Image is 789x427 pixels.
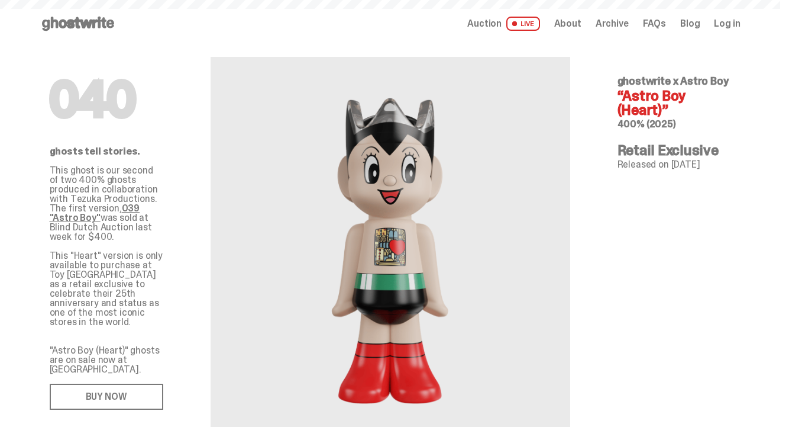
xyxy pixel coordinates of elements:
[617,89,731,117] h4: “Astro Boy (Heart)”
[680,19,700,28] a: Blog
[596,19,629,28] a: Archive
[554,19,581,28] a: About
[50,166,163,410] p: This ghost is our second of two 400% ghosts produced in collaboration with Tezuka Productions. Th...
[50,147,163,156] p: ghosts tell stories.
[50,384,163,410] a: BUY NOW
[467,17,539,31] a: Auction LIVE
[617,74,729,88] span: ghostwrite x Astro Boy
[617,143,731,158] h4: Retail Exclusive
[467,19,502,28] span: Auction
[50,202,140,224] a: 039 "Astro Boy"
[617,160,731,169] p: Released on [DATE]
[50,76,163,123] h1: 040
[643,19,666,28] a: FAQs
[320,85,461,411] img: Astro Boy&ldquo;Astro Boy (Heart)&rdquo;
[714,19,740,28] a: Log in
[506,17,540,31] span: LIVE
[617,118,676,130] span: 400% (2025)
